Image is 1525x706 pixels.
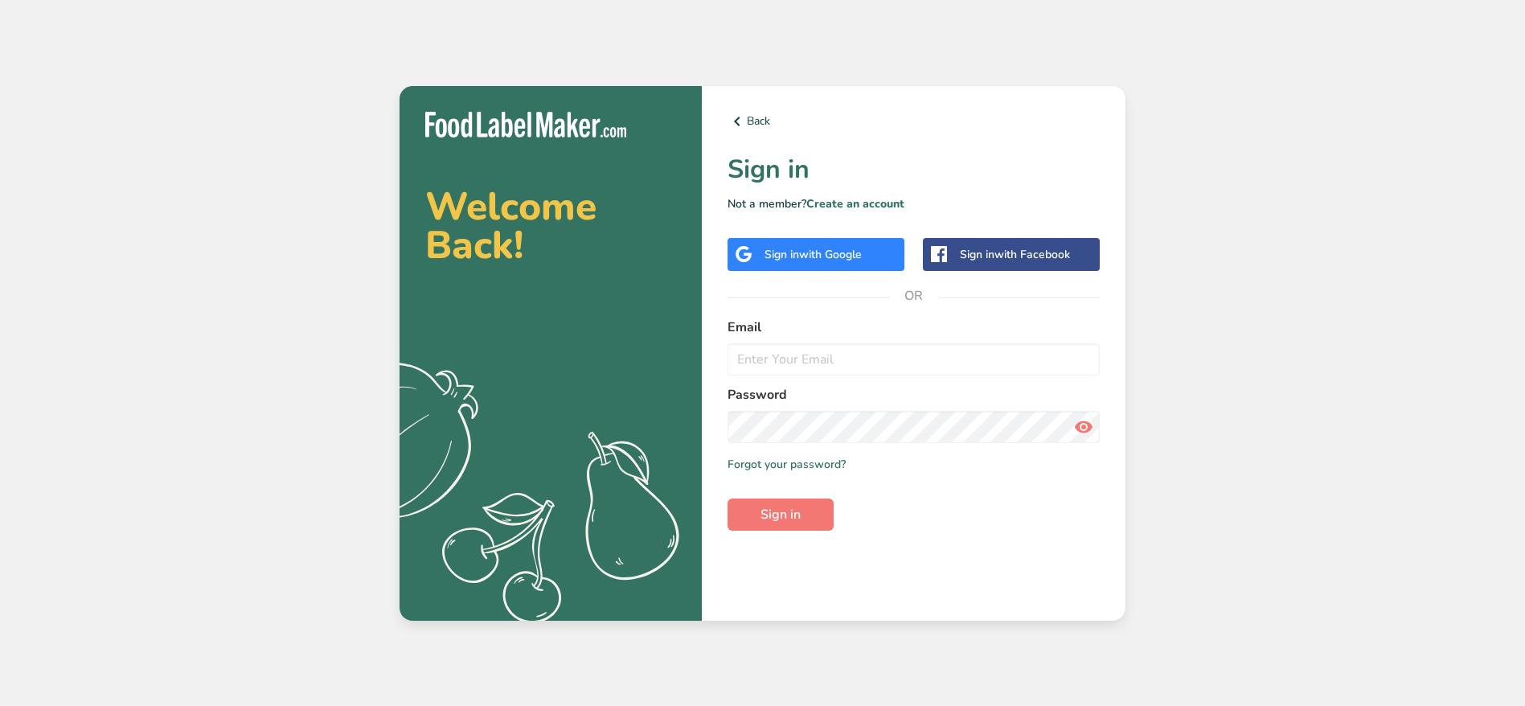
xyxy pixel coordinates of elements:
[960,246,1070,263] div: Sign in
[806,196,904,211] a: Create an account
[728,195,1100,212] p: Not a member?
[728,499,834,531] button: Sign in
[890,272,938,320] span: OR
[994,247,1070,262] span: with Facebook
[765,246,862,263] div: Sign in
[728,456,846,473] a: Forgot your password?
[728,343,1100,376] input: Enter Your Email
[760,505,801,524] span: Sign in
[425,187,676,265] h2: Welcome Back!
[799,247,862,262] span: with Google
[728,318,1100,337] label: Email
[728,385,1100,404] label: Password
[728,112,1100,131] a: Back
[728,150,1100,189] h1: Sign in
[425,112,626,138] img: Food Label Maker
